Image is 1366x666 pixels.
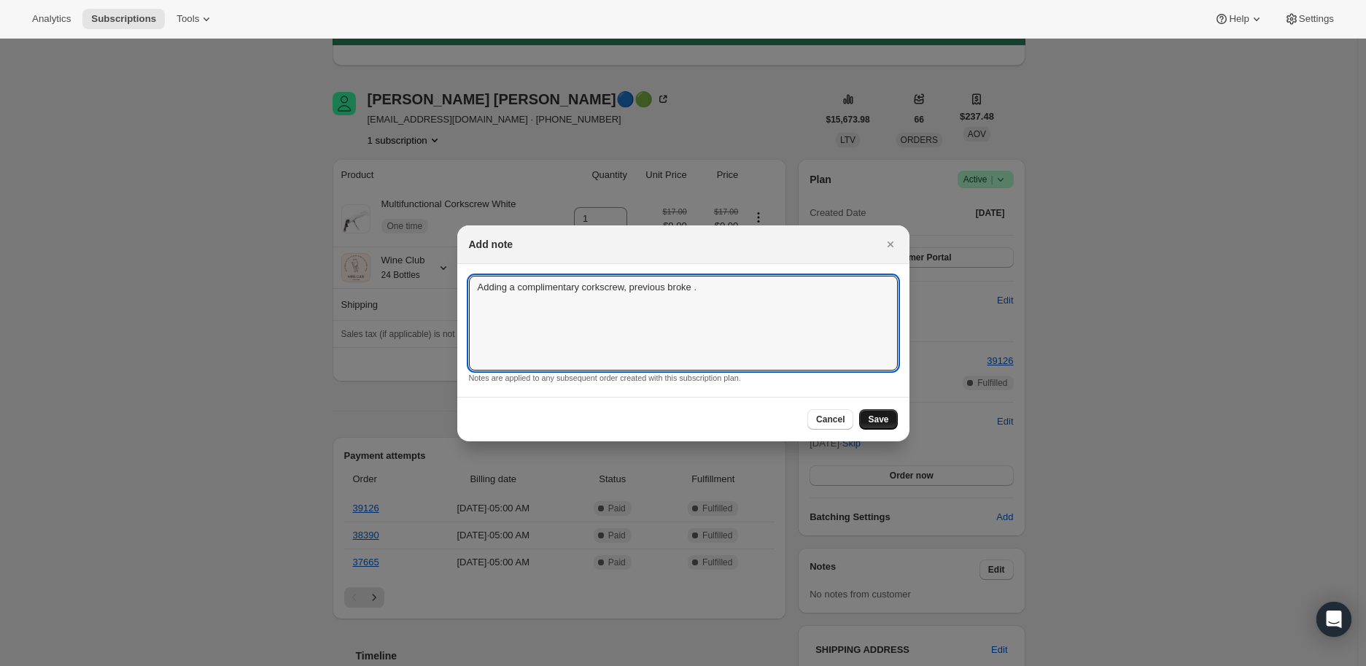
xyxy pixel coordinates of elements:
span: Cancel [816,414,845,425]
button: Save [859,409,897,430]
h2: Add note [469,237,513,252]
span: Analytics [32,13,71,25]
button: Analytics [23,9,79,29]
span: Help [1229,13,1249,25]
span: Tools [176,13,199,25]
small: Notes are applied to any subsequent order created with this subscription plan. [469,373,741,382]
button: Tools [168,9,222,29]
div: Open Intercom Messenger [1316,602,1351,637]
button: Close [880,234,901,255]
span: Settings [1299,13,1334,25]
button: Subscriptions [82,9,165,29]
textarea: Adding a complimentary corkscrew, previous broke . [469,276,898,371]
span: Save [868,414,888,425]
button: Help [1206,9,1272,29]
button: Settings [1276,9,1343,29]
span: Subscriptions [91,13,156,25]
button: Cancel [807,409,853,430]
